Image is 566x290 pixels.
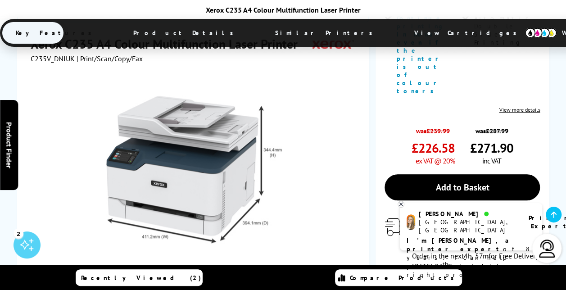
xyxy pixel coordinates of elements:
span: Product Details [120,22,252,44]
span: Compare Products [350,274,459,282]
img: amy-livechat.png [407,214,415,230]
span: Similar Printers [262,22,391,44]
a: Add to Basket [385,174,540,200]
img: Xerox C235 Thumbnail [106,81,282,258]
strike: £239.99 [426,127,450,135]
span: | Print/Scan/Copy/Fax [77,54,143,63]
span: Recently Viewed (2) [81,274,201,282]
span: ex VAT @ 20% [416,156,455,165]
div: 2 [14,228,23,238]
b: I'm [PERSON_NAME], a printer expert [407,236,512,253]
img: user-headset-light.svg [538,240,556,258]
span: View Cartridges [401,21,539,45]
span: £226.58 [412,140,455,156]
div: [GEOGRAPHIC_DATA], [GEOGRAPHIC_DATA] [419,218,517,234]
span: Continue printing in mono even if the printer is out of colour toners [396,14,445,95]
strike: £287.99 [486,127,508,135]
span: Key Features [2,22,110,44]
span: was [470,122,513,135]
span: was [412,122,455,135]
span: C235V_DNIUK [31,54,75,63]
a: Recently Viewed (2) [76,269,203,286]
p: of 8 years! I can help you choose the right product [407,236,535,279]
div: modal_delivery [385,218,540,270]
a: View more details [499,106,540,113]
a: Compare Products [335,269,462,286]
img: cmyk-icon.svg [525,28,557,38]
span: inc VAT [482,156,501,165]
span: £271.90 [470,140,513,156]
span: Product Finder [5,122,14,168]
div: [PERSON_NAME] [419,210,517,218]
